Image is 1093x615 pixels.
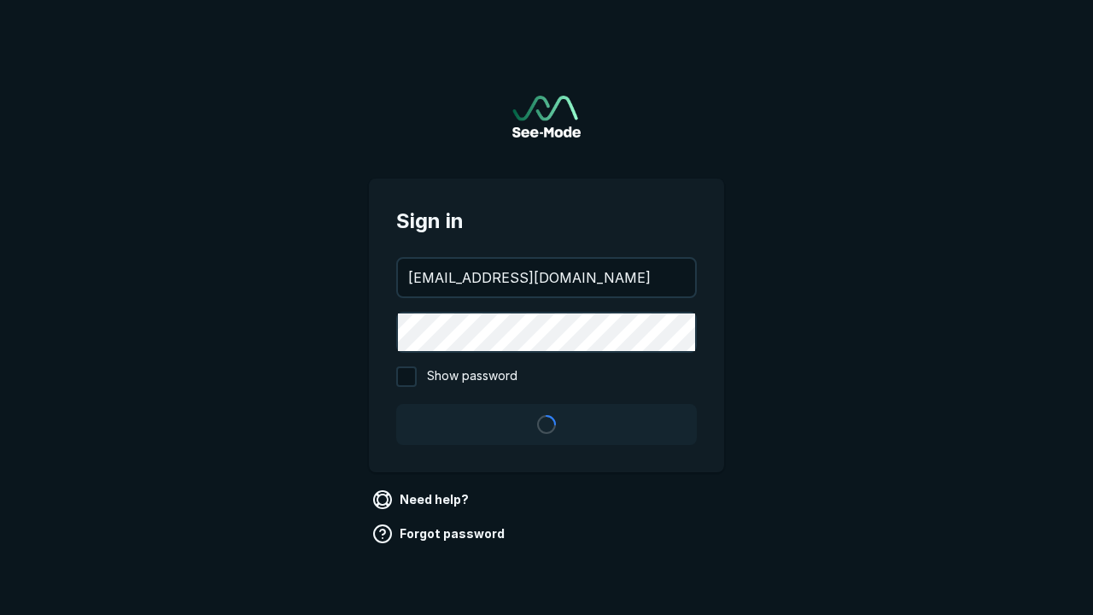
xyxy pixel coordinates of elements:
img: See-Mode Logo [512,96,581,138]
input: your@email.com [398,259,695,296]
a: Go to sign in [512,96,581,138]
span: Show password [427,366,517,387]
a: Need help? [369,486,476,513]
a: Forgot password [369,520,511,548]
span: Sign in [396,206,697,237]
